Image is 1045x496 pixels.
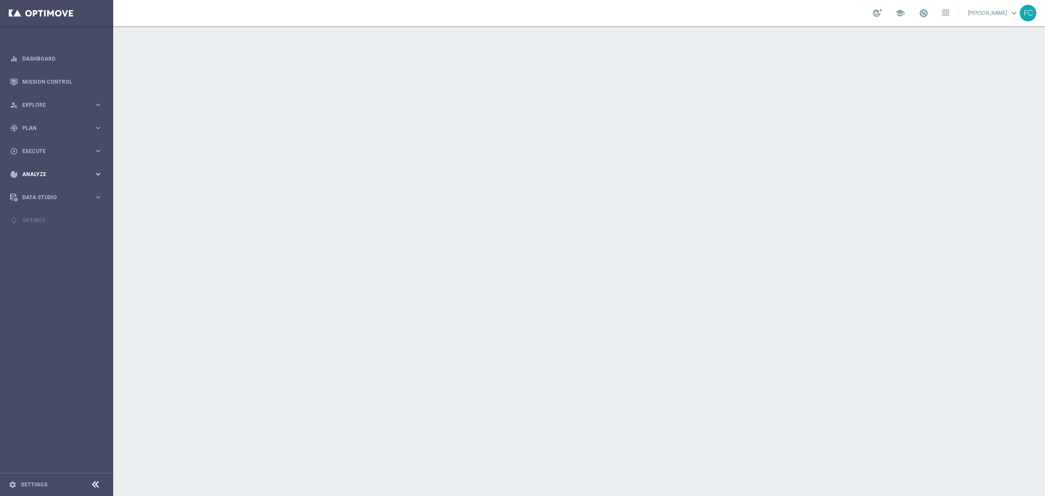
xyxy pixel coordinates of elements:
[10,148,103,155] button: play_circle_outline Execute keyboard_arrow_right
[94,101,102,109] i: keyboard_arrow_right
[10,55,103,62] button: equalizer Dashboard
[22,47,102,70] a: Dashboard
[22,149,94,154] span: Execute
[10,194,94,201] div: Data Studio
[22,209,102,232] a: Optibot
[10,217,103,224] button: lightbulb Optibot
[10,147,18,155] i: play_circle_outline
[94,170,102,178] i: keyboard_arrow_right
[10,170,94,178] div: Analyze
[10,101,18,109] i: person_search
[10,101,94,109] div: Explore
[10,194,103,201] button: Data Studio keyboard_arrow_right
[10,78,103,85] button: Mission Control
[1020,5,1036,21] div: FC
[10,147,94,155] div: Execute
[1009,8,1019,18] span: keyboard_arrow_down
[10,124,94,132] div: Plan
[10,171,103,178] button: track_changes Analyze keyboard_arrow_right
[10,70,102,93] div: Mission Control
[22,102,94,108] span: Explore
[10,125,103,132] button: gps_fixed Plan keyboard_arrow_right
[10,170,18,178] i: track_changes
[22,195,94,200] span: Data Studio
[94,193,102,201] i: keyboard_arrow_right
[10,209,102,232] div: Optibot
[22,126,94,131] span: Plan
[94,124,102,132] i: keyboard_arrow_right
[10,102,103,109] button: person_search Explore keyboard_arrow_right
[94,147,102,155] i: keyboard_arrow_right
[967,7,1020,20] a: [PERSON_NAME]keyboard_arrow_down
[21,482,47,487] a: Settings
[895,8,905,18] span: school
[10,47,102,70] div: Dashboard
[10,124,18,132] i: gps_fixed
[22,172,94,177] span: Analyze
[22,70,102,93] a: Mission Control
[10,217,18,224] i: lightbulb
[9,481,17,489] i: settings
[10,55,18,63] i: equalizer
